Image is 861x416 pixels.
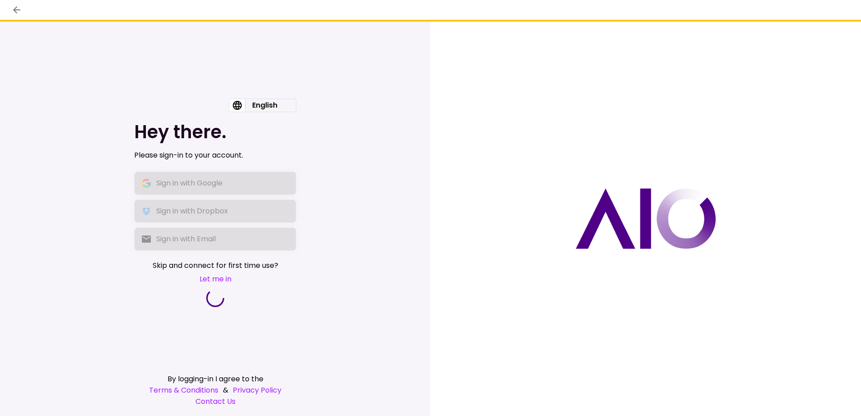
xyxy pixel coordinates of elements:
[134,227,296,251] button: Sign in with Email
[233,384,281,396] a: Privacy Policy
[134,121,296,143] h1: Hey there.
[134,172,296,195] button: Sign in with Google
[134,373,296,384] div: By logging-in I agree to the
[245,99,285,112] div: English
[153,273,278,285] button: Let me in
[156,233,216,244] div: Sign in with Email
[156,177,222,189] div: Sign in with Google
[9,2,24,18] button: back
[134,396,296,407] a: Contact Us
[576,188,716,249] img: AIO logo
[156,205,228,217] div: Sign in with Dropbox
[134,199,296,223] button: Sign in with Dropbox
[134,150,296,161] div: Please sign-in to your account.
[149,384,218,396] a: Terms & Conditions
[134,384,296,396] div: &
[153,260,278,271] span: Skip and connect for first time use?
